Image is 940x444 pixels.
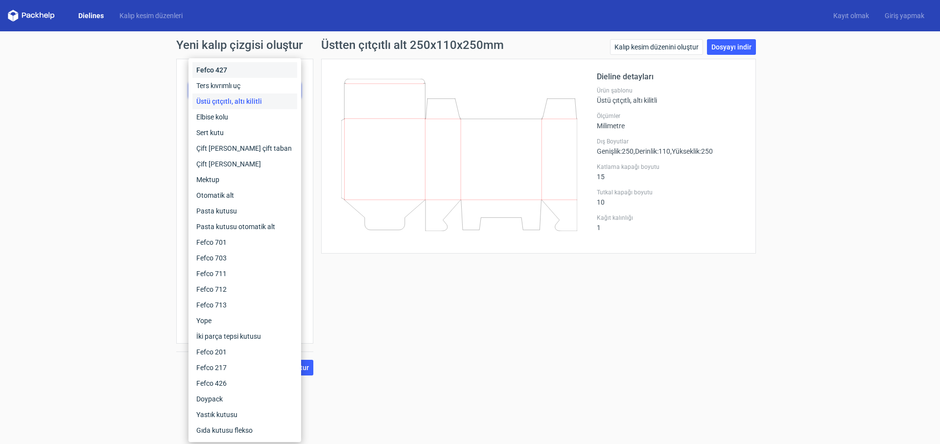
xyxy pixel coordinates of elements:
[658,147,670,155] font: 110
[196,207,237,215] font: Pasta kutusu
[196,348,227,356] font: Fefco 201
[196,411,237,419] font: Yastık kutusu
[196,238,227,246] font: Fefco 701
[597,164,659,170] font: Katlama kapağı boyutu
[657,147,658,155] font: :
[196,254,227,262] font: Fefco 703
[597,189,653,196] font: Tutkal kapağı boyutu
[620,147,622,155] font: :
[196,66,227,74] font: Fefco 427
[78,12,104,20] font: Dielines
[119,12,183,20] font: Kalıp kesim düzenleri
[597,138,629,145] font: Dış Boyutlar
[597,147,620,155] font: Genişlik
[825,11,877,21] a: Kayıt olmak
[672,147,700,155] font: Yükseklik
[597,198,605,206] font: 10
[196,395,223,403] font: Doypack
[634,147,635,155] font: ,
[196,317,211,325] font: Yope
[614,43,699,51] font: Kalıp kesim düzenini oluştur
[597,113,620,119] font: Ölçümler
[321,38,504,52] font: Üstten çıtçıtlı alt 250x110x250mm
[597,173,605,181] font: 15
[597,72,654,81] font: Dieline detayları
[597,87,633,94] font: Ürün şablonu
[700,147,701,155] font: :
[196,82,240,90] font: Ters kıvrımlı uç
[196,270,227,278] font: Fefco 711
[196,144,292,152] font: Çift [PERSON_NAME] çift taban
[196,379,227,387] font: Fefco 426
[70,11,112,21] a: Dielines
[622,147,634,155] font: 250
[707,39,756,55] a: Dosyayı indir
[597,214,633,221] font: Kağıt kalınlığı
[196,301,227,309] font: Fefco 713
[597,122,625,130] font: Milimetre
[196,223,275,231] font: Pasta kutusu otomatik alt
[176,38,303,52] font: Yeni kalıp çizgisi oluştur
[885,12,924,20] font: Giriş yapmak
[196,364,227,372] font: Fefco 217
[877,11,932,21] a: Giriş yapmak
[833,12,869,20] font: Kayıt olmak
[711,43,752,51] font: Dosyayı indir
[610,39,703,55] a: Kalıp kesim düzenini oluştur
[196,285,227,293] font: Fefco 712
[196,160,261,168] font: Çift [PERSON_NAME]
[196,129,224,137] font: Sert kutu
[597,96,657,104] font: Üstü çıtçıtlı, altı kilitli
[670,147,672,155] font: ,
[196,191,234,199] font: Otomatik alt
[196,176,219,184] font: Mektup
[701,147,713,155] font: 250
[597,224,601,232] font: 1
[196,97,262,105] font: Üstü çıtçıtlı, altı kilitli
[196,426,253,434] font: Gıda kutusu flekso
[196,332,261,340] font: İki parça tepsi kutusu
[635,147,657,155] font: Derinlik
[196,113,228,121] font: Elbise kolu
[112,11,190,21] a: Kalıp kesim düzenleri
